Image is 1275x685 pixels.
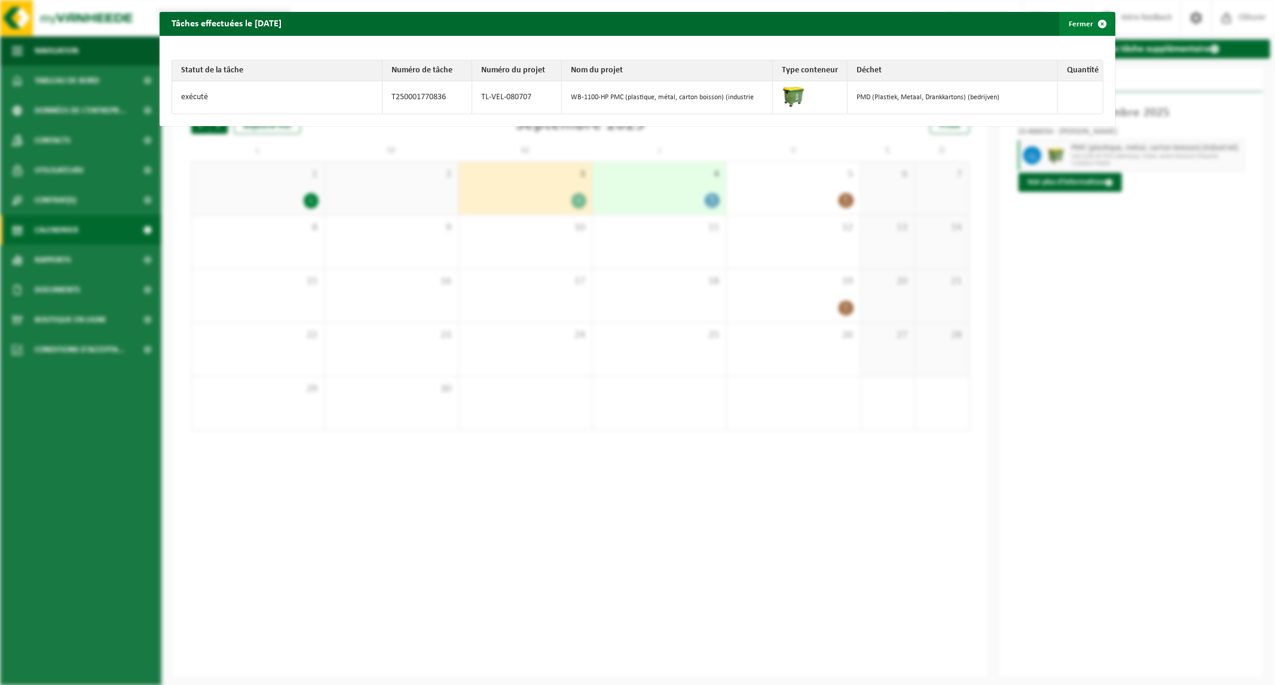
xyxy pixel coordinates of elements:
[472,60,562,81] th: Numéro du projet
[773,60,848,81] th: Type conteneur
[1058,60,1103,81] th: Quantité
[848,81,1059,114] td: PMD (Plastiek, Metaal, Drankkartons) (bedrijven)
[172,81,383,114] td: exécuté
[472,81,562,114] td: TL-VEL-080707
[160,12,293,35] h2: Tâches effectuées le [DATE]
[383,81,472,114] td: T250001770836
[383,60,472,81] th: Numéro de tâche
[848,60,1059,81] th: Déchet
[782,84,806,108] img: WB-1100-HPE-GN-50
[562,81,773,114] td: WB-1100-HP PMC (plastique, métal, carton boisson) (industrie
[172,60,383,81] th: Statut de la tâche
[562,60,773,81] th: Nom du projet
[1059,12,1114,36] button: Fermer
